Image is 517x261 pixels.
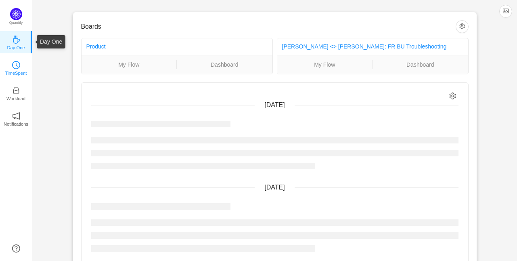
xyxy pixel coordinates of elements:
[12,244,20,253] a: icon: question-circle
[7,44,25,51] p: Day One
[5,69,27,77] p: TimeSpent
[177,60,272,69] a: Dashboard
[81,23,456,31] h3: Boards
[10,8,22,20] img: Quantify
[373,60,468,69] a: Dashboard
[12,114,20,122] a: icon: notificationNotifications
[9,20,23,26] p: Quantify
[12,112,20,120] i: icon: notification
[12,61,20,69] i: icon: clock-circle
[277,60,373,69] a: My Flow
[4,120,28,128] p: Notifications
[86,43,106,50] a: Product
[449,93,456,99] i: icon: setting
[12,63,20,72] a: icon: clock-circleTimeSpent
[12,38,20,46] a: icon: coffeeDay One
[6,95,25,102] p: Workload
[456,20,469,33] button: icon: setting
[12,89,20,97] a: icon: inboxWorkload
[82,60,177,69] a: My Flow
[264,184,285,191] span: [DATE]
[282,43,447,50] a: [PERSON_NAME] <> [PERSON_NAME]: FR BU Troubleshooting
[12,86,20,95] i: icon: inbox
[499,5,512,18] button: icon: picture
[12,36,20,44] i: icon: coffee
[264,101,285,108] span: [DATE]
